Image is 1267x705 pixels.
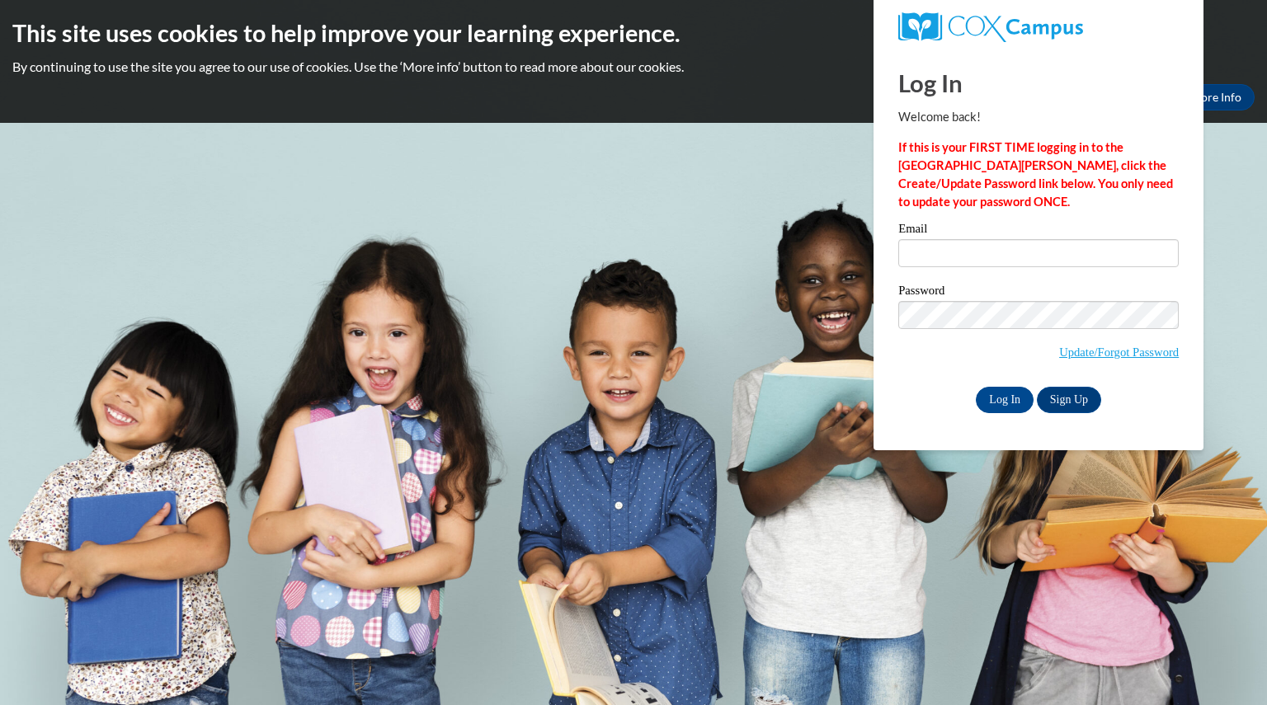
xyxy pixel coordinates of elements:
[12,16,1255,49] h2: This site uses cookies to help improve your learning experience.
[12,58,1255,76] p: By continuing to use the site you agree to our use of cookies. Use the ‘More info’ button to read...
[1177,84,1255,110] a: More Info
[898,223,1179,239] label: Email
[898,108,1179,126] p: Welcome back!
[898,12,1083,42] img: COX Campus
[976,387,1034,413] input: Log In
[898,284,1179,301] label: Password
[898,140,1173,209] strong: If this is your FIRST TIME logging in to the [GEOGRAPHIC_DATA][PERSON_NAME], click the Create/Upd...
[898,66,1179,100] h1: Log In
[898,12,1179,42] a: COX Campus
[1037,387,1101,413] a: Sign Up
[1059,345,1179,359] a: Update/Forgot Password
